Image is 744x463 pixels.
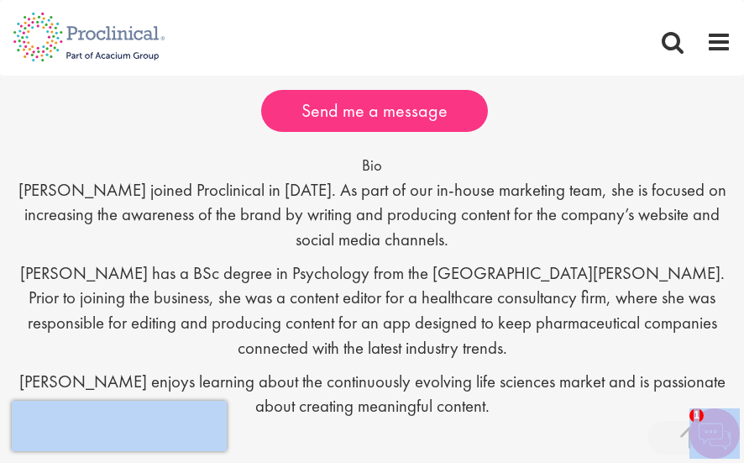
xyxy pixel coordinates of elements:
[689,408,740,459] img: Chatbot
[13,178,731,253] p: [PERSON_NAME] joined Proclinical in [DATE]. As part of our in-house marketing team, she is focuse...
[13,261,731,361] p: [PERSON_NAME] has a BSc degree in Psychology from the [GEOGRAPHIC_DATA][PERSON_NAME]. Prior to jo...
[13,370,731,419] p: [PERSON_NAME] enjoys learning about the continuously evolving life sciences market and is passion...
[12,401,227,451] iframe: reCAPTCHA
[362,155,382,176] span: Bio
[689,408,704,423] span: 1
[261,90,488,132] a: Send me a message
